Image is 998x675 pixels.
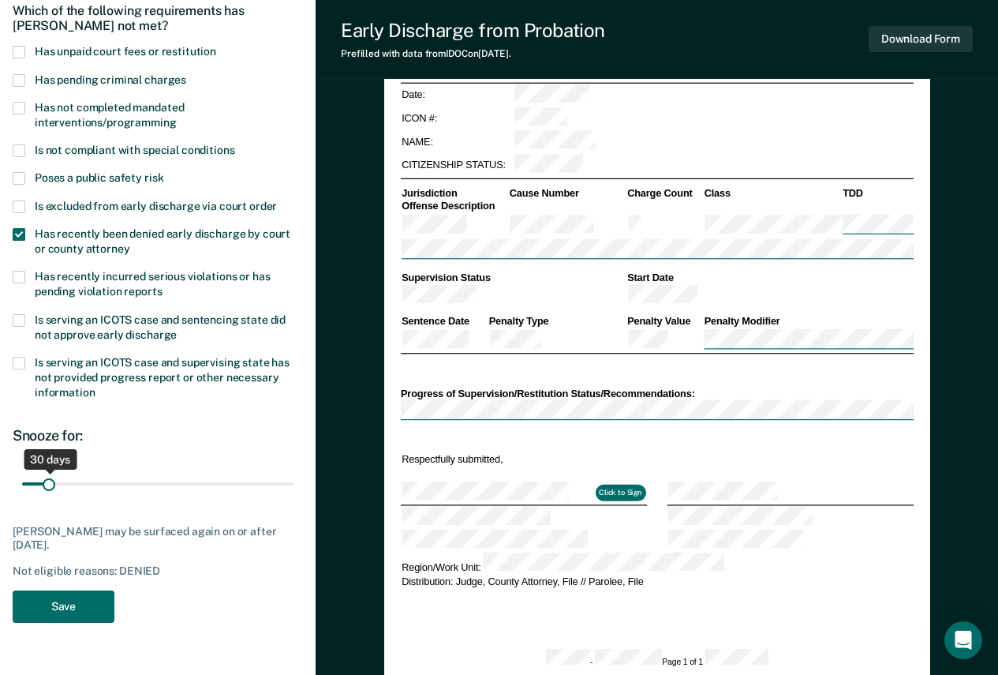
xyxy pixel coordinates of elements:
[35,101,184,129] span: Has not completed mandated interventions/programming
[35,73,186,86] span: Has pending criminal charges
[400,452,646,467] td: Respectfully submitted,
[595,485,645,501] button: Click to Sign
[400,552,913,588] td: Region/Work Unit: Distribution: Judge, County Attorney, File // Parolee, File
[400,315,488,328] th: Sentence Date
[341,19,605,42] div: Early Discharge from Probation
[35,356,290,399] span: Is serving an ICOTS case and supervising state has not provided progress report or other necessar...
[626,271,913,284] th: Start Date
[24,449,77,470] div: 30 days
[35,45,216,58] span: Has unpaid court fees or restitution
[35,227,290,255] span: Has recently been denied early discharge by court or county attorney
[35,313,286,341] span: Is serving an ICOTS case and sentencing state did not approve early discharge
[626,315,702,328] th: Penalty Value
[13,591,114,623] button: Save
[35,200,277,212] span: Is excluded from early discharge via court order
[400,130,513,154] td: NAME:
[400,83,513,107] td: Date:
[13,427,303,444] div: Snooze for:
[869,26,973,52] button: Download Form
[400,387,913,400] div: Progress of Supervision/Restitution Status/Recommendations:
[488,315,626,328] th: Penalty Type
[400,107,513,130] td: ICON #:
[703,187,842,201] th: Class
[35,270,270,298] span: Has recently incurred serious violations or has pending violation reports
[944,621,982,659] div: Open Intercom Messenger
[400,271,626,284] th: Supervision Status
[35,144,234,156] span: Is not compliant with special conditions
[35,171,163,184] span: Poses a public safety risk
[703,315,914,328] th: Penalty Modifier
[508,187,626,201] th: Cause Number
[13,564,303,578] div: Not eligible reasons: DENIED
[341,48,605,59] div: Prefilled with data from IDOC on [DATE] .
[400,187,508,201] th: Jurisdiction
[626,187,702,201] th: Charge Count
[400,200,508,213] th: Offense Description
[400,153,513,177] td: CITIZENSHIP STATUS:
[13,525,303,552] div: [PERSON_NAME] may be surfaced again on or after [DATE].
[546,650,768,669] div: - Page 1 of 1
[841,187,913,201] th: TDD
